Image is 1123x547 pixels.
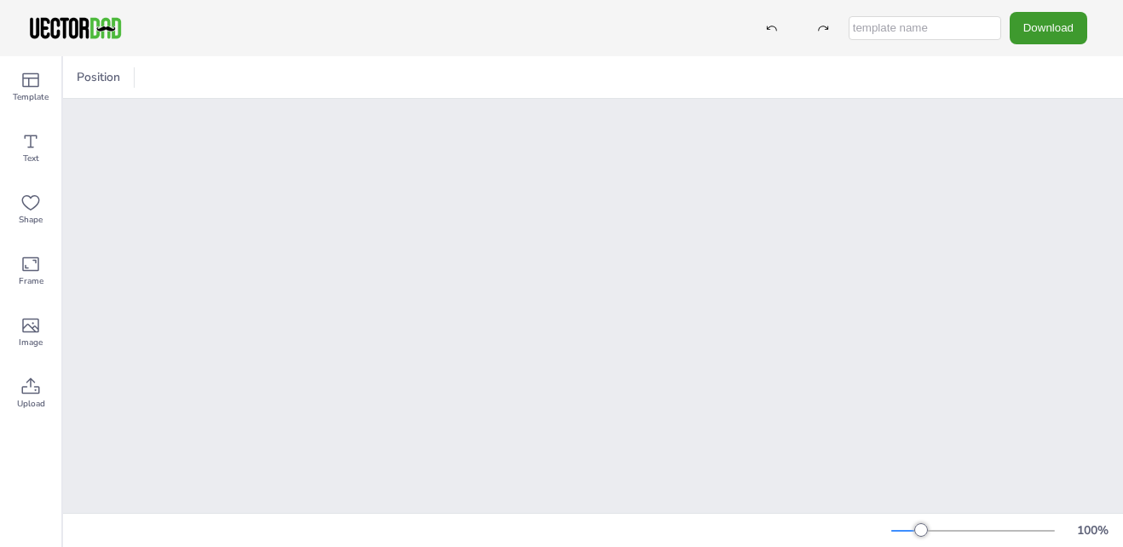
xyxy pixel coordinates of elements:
[17,397,45,411] span: Upload
[1010,12,1087,43] button: Download
[19,213,43,227] span: Shape
[849,16,1001,40] input: template name
[19,274,43,288] span: Frame
[13,90,49,104] span: Template
[23,152,39,165] span: Text
[19,336,43,349] span: Image
[1072,522,1113,538] div: 100 %
[27,15,124,41] img: VectorDad-1.png
[73,69,124,85] span: Position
